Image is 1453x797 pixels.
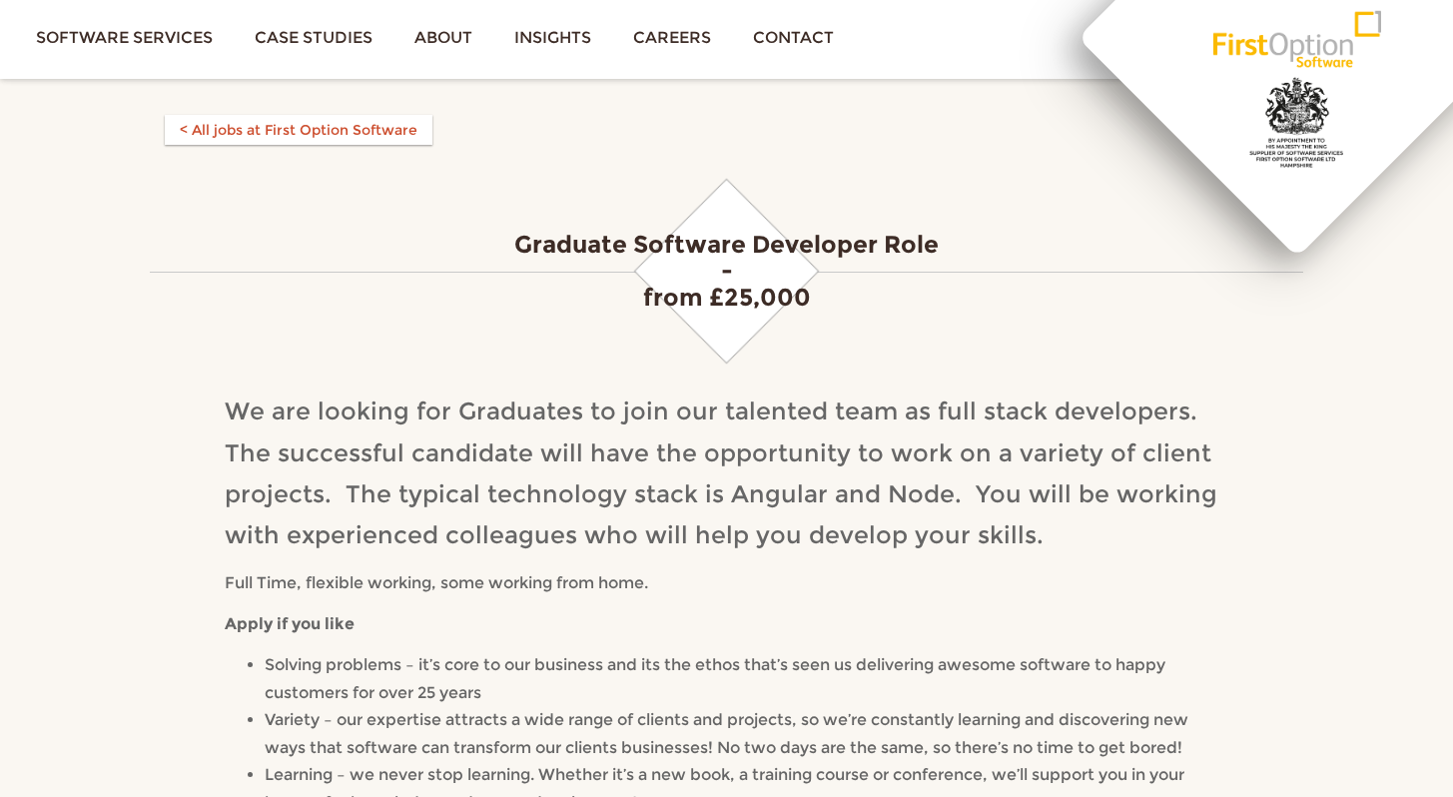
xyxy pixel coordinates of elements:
[225,614,355,633] b: Apply if you like
[225,569,1228,597] p: Full Time, flexible working, some working from home.
[265,651,1228,706] li: Solving problems – it’s core to our business and its the ethos that’s seen us delivering awesome ...
[225,232,1228,311] h4: Graduate Software Developer Role - from £25,000
[225,397,1217,549] span: We are looking for Graduates to join our talented team as full stack developers. The successful c...
[265,706,1228,761] li: Variety – our expertise attracts a wide range of clients and projects, so we’re constantly learni...
[165,115,432,145] a: < All jobs at First Option Software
